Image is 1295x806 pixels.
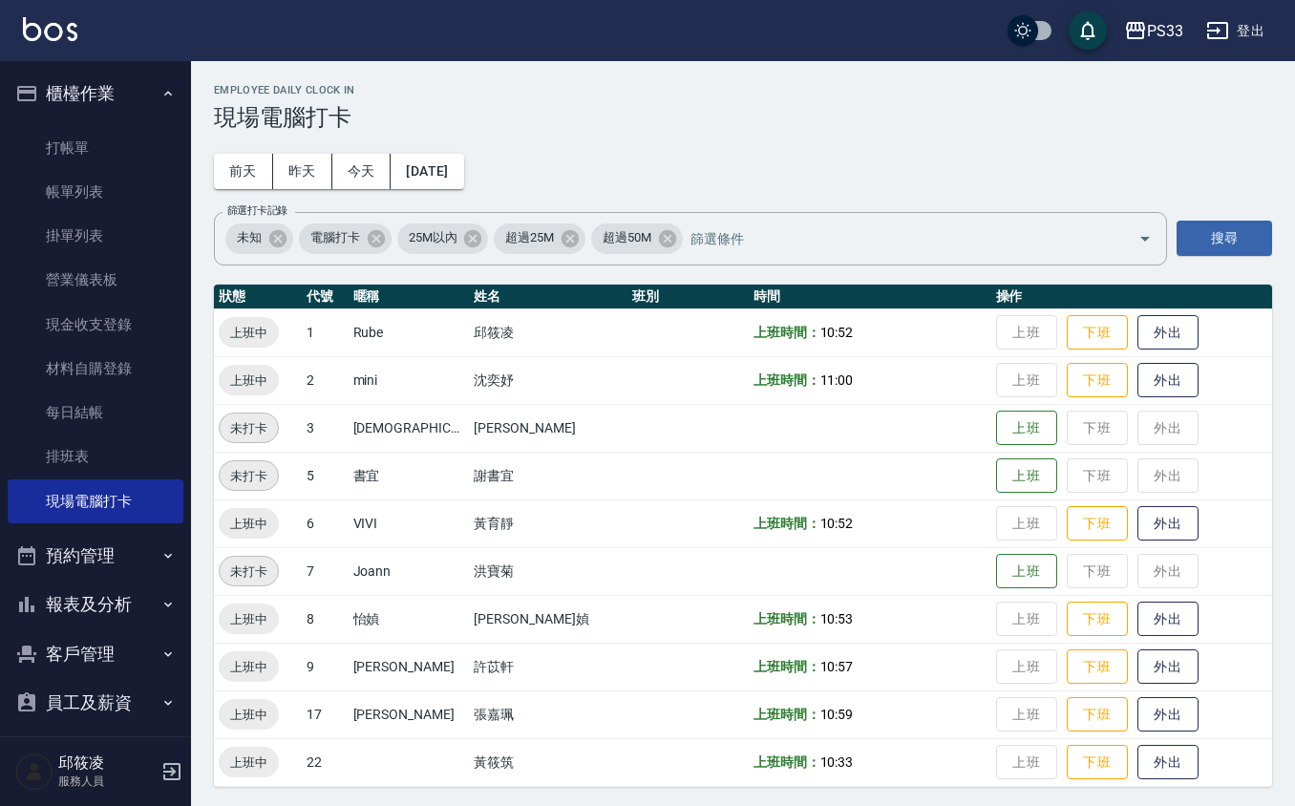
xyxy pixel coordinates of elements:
button: 外出 [1137,697,1199,732]
td: 許苡軒 [469,643,626,690]
td: 怡媜 [349,595,470,643]
span: 上班中 [219,323,279,343]
div: 未知 [225,223,293,254]
td: 張嘉珮 [469,690,626,738]
button: 外出 [1137,363,1199,398]
td: [PERSON_NAME] [349,643,470,690]
span: 10:59 [820,707,854,722]
button: 外出 [1137,315,1199,350]
span: 電腦打卡 [299,228,372,247]
th: 班別 [627,285,749,309]
td: mini [349,356,470,404]
b: 上班時間： [754,372,820,388]
td: [PERSON_NAME] [349,690,470,738]
b: 上班時間： [754,611,820,626]
span: 上班中 [219,514,279,534]
a: 排班表 [8,435,183,478]
button: 上班 [996,458,1057,494]
button: 下班 [1067,745,1128,780]
td: 邱筱凌 [469,308,626,356]
span: 未知 [225,228,273,247]
td: 8 [302,595,348,643]
a: 材料自購登錄 [8,347,183,391]
button: 客戶管理 [8,629,183,679]
span: 10:52 [820,325,854,340]
label: 篩選打卡記錄 [227,203,287,218]
b: 上班時間： [754,659,820,674]
span: 上班中 [219,609,279,629]
button: 下班 [1067,506,1128,541]
td: [PERSON_NAME] [469,404,626,452]
th: 姓名 [469,285,626,309]
img: Logo [23,17,77,41]
th: 代號 [302,285,348,309]
td: [DEMOGRAPHIC_DATA][PERSON_NAME] [349,404,470,452]
td: 謝書宜 [469,452,626,499]
a: 打帳單 [8,126,183,170]
div: 超過50M [591,223,683,254]
a: 現金收支登錄 [8,303,183,347]
div: PS33 [1147,19,1183,43]
span: 未打卡 [220,418,278,438]
button: 昨天 [273,154,332,189]
th: 暱稱 [349,285,470,309]
span: 超過25M [494,228,565,247]
b: 上班時間： [754,325,820,340]
td: Rube [349,308,470,356]
div: 25M以內 [397,223,489,254]
td: 5 [302,452,348,499]
span: 上班中 [219,371,279,391]
button: 報表及分析 [8,580,183,629]
span: 未打卡 [220,562,278,582]
button: 前天 [214,154,273,189]
td: Joann [349,547,470,595]
button: 外出 [1137,602,1199,637]
td: [PERSON_NAME]媜 [469,595,626,643]
b: 上班時間： [754,754,820,770]
span: 10:33 [820,754,854,770]
span: 上班中 [219,657,279,677]
div: 超過25M [494,223,585,254]
td: 黃筱筑 [469,738,626,786]
span: 10:52 [820,516,854,531]
h5: 邱筱凌 [58,753,156,773]
td: 2 [302,356,348,404]
input: 篩選條件 [686,222,1105,255]
button: 下班 [1067,363,1128,398]
img: Person [15,753,53,791]
button: [DATE] [391,154,463,189]
th: 操作 [991,285,1272,309]
button: 櫃檯作業 [8,69,183,118]
button: 外出 [1137,506,1199,541]
button: 下班 [1067,697,1128,732]
button: 下班 [1067,315,1128,350]
th: 時間 [749,285,991,309]
button: 員工及薪資 [8,678,183,728]
span: 超過50M [591,228,663,247]
td: 3 [302,404,348,452]
span: 上班中 [219,753,279,773]
td: 17 [302,690,348,738]
a: 營業儀表板 [8,258,183,302]
button: 下班 [1067,602,1128,637]
h3: 現場電腦打卡 [214,104,1272,131]
td: 1 [302,308,348,356]
td: 沈奕妤 [469,356,626,404]
td: 洪寶菊 [469,547,626,595]
span: 未打卡 [220,466,278,486]
button: 登出 [1199,13,1272,49]
button: 上班 [996,411,1057,446]
span: 11:00 [820,372,854,388]
td: 9 [302,643,348,690]
button: 外出 [1137,745,1199,780]
a: 帳單列表 [8,170,183,214]
button: 今天 [332,154,392,189]
td: 6 [302,499,348,547]
button: 外出 [1137,649,1199,685]
a: 現場電腦打卡 [8,479,183,523]
span: 10:53 [820,611,854,626]
button: PS33 [1116,11,1191,51]
td: VIVI [349,499,470,547]
div: 電腦打卡 [299,223,392,254]
th: 狀態 [214,285,302,309]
